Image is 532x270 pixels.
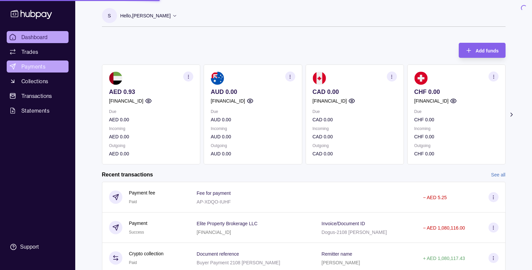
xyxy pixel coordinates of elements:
p: Incoming [312,125,397,132]
p: AED 0.93 [109,88,193,96]
button: Add funds [459,43,505,58]
a: Collections [7,75,69,87]
span: Paid [129,260,137,265]
p: Outgoing [211,142,295,149]
p: − AED 1,080,116.00 [423,225,465,231]
p: Due [312,108,397,115]
a: Transactions [7,90,69,102]
p: [FINANCIAL_ID] [109,97,143,105]
span: Transactions [21,92,52,100]
span: Collections [21,77,48,85]
p: Due [211,108,295,115]
p: Elite Property Brokerage LLC [197,221,257,226]
span: Success [129,230,144,235]
span: Trades [21,48,38,56]
p: − AED 5.25 [423,195,447,200]
p: Crypto collection [129,250,164,257]
p: AED 0.00 [109,133,193,140]
a: Trades [7,46,69,58]
p: [FINANCIAL_ID] [211,97,245,105]
p: Dogus-2108 [PERSON_NAME] [322,230,387,235]
p: Buyer Payment 2108 [PERSON_NAME] [197,260,280,265]
p: Incoming [211,125,295,132]
a: Support [7,240,69,254]
p: [FINANCIAL_ID] [312,97,347,105]
p: Incoming [109,125,193,132]
p: CHF 0.00 [414,150,498,157]
p: Document reference [197,251,239,257]
p: S [108,12,111,19]
a: Dashboard [7,31,69,43]
p: AED 0.00 [109,116,193,123]
a: Statements [7,105,69,117]
p: AUD 0.00 [211,116,295,123]
p: Outgoing [109,142,193,149]
p: CAD 0.00 [312,88,397,96]
p: Outgoing [312,142,397,149]
p: Fee for payment [197,190,231,196]
p: Payment fee [129,189,155,196]
p: + AED 1,080,117.43 [423,256,465,261]
span: Dashboard [21,33,48,41]
p: CAD 0.00 [312,150,397,157]
p: Payment [129,220,147,227]
p: AUD 0.00 [211,133,295,140]
p: AED 0.00 [109,150,193,157]
p: AUD 0.00 [211,88,295,96]
div: Support [20,243,39,251]
h2: Recent transactions [102,171,153,178]
img: au [211,72,224,85]
p: [FINANCIAL_ID] [414,97,448,105]
p: [PERSON_NAME] [322,260,360,265]
a: See all [491,171,506,178]
img: ae [109,72,122,85]
span: Paid [129,199,137,204]
p: AUD 0.00 [211,150,295,157]
p: CAD 0.00 [312,133,397,140]
img: ca [312,72,326,85]
p: Incoming [414,125,498,132]
p: CHF 0.00 [414,116,498,123]
p: CHF 0.00 [414,88,498,96]
span: Statements [21,107,49,115]
p: Due [109,108,193,115]
a: Payments [7,60,69,73]
p: Hello, [PERSON_NAME] [120,12,171,19]
img: ch [414,72,427,85]
span: Payments [21,62,45,71]
p: Due [414,108,498,115]
p: CHF 0.00 [414,133,498,140]
p: [FINANCIAL_ID] [197,230,231,235]
p: Remitter name [322,251,352,257]
span: Add funds [475,48,499,53]
p: Outgoing [414,142,498,149]
p: Invoice/Document ID [322,221,365,226]
p: CAD 0.00 [312,116,397,123]
p: AP-XDQO-IUHF [197,199,231,205]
